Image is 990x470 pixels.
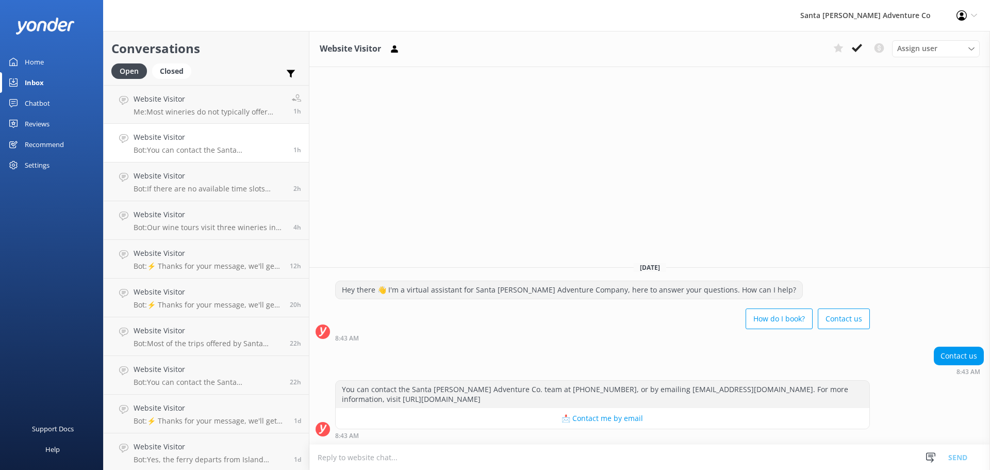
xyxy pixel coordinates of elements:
[25,155,49,175] div: Settings
[290,262,301,270] span: Oct 12 2025 09:53pm (UTC -07:00) America/Tijuana
[104,317,309,356] a: Website VisitorBot:Most of the trips offered by Santa [PERSON_NAME] Adventure Company are suitabl...
[934,347,983,365] div: Contact us
[134,170,286,182] h4: Website Visitor
[104,201,309,240] a: Website VisitorBot:Our wine tours visit three wineries in [GEOGRAPHIC_DATA][PERSON_NAME], but we ...
[897,43,937,54] span: Assign user
[134,107,284,117] p: Me: Most wineries do not typically offer behind the scenes wine tours for standard 90 minute tast...
[104,356,309,395] a: Website VisitorBot:You can contact the Santa [PERSON_NAME] Adventure Co. team at [PHONE_NUMBER], ...
[104,124,309,163] a: Website VisitorBot:You can contact the Santa [PERSON_NAME] Adventure Co. team at [PHONE_NUMBER], ...
[134,132,286,143] h4: Website Visitor
[25,93,50,114] div: Chatbot
[934,368,984,375] div: Oct 13 2025 08:43am (UTC -07:00) America/Tijuana
[956,369,980,375] strong: 8:43 AM
[134,300,282,310] p: Bot: ⚡ Thanks for your message, we'll get back to you as soon as we can. You're also welcome to k...
[293,223,301,232] span: Oct 13 2025 06:06am (UTC -07:00) America/Tijuana
[335,433,359,439] strong: 8:43 AM
[134,455,286,464] p: Bot: Yes, the ferry departs from Island Packers in the [GEOGRAPHIC_DATA]. The address is [STREET_...
[134,223,286,232] p: Bot: Our wine tours visit three wineries in [GEOGRAPHIC_DATA][PERSON_NAME], but we can't guarante...
[134,325,282,336] h4: Website Visitor
[152,63,191,79] div: Closed
[134,441,286,452] h4: Website Visitor
[335,432,870,439] div: Oct 13 2025 08:43am (UTC -07:00) America/Tijuana
[25,134,64,155] div: Recommend
[134,209,286,220] h4: Website Visitor
[111,63,147,79] div: Open
[45,439,60,460] div: Help
[290,378,301,386] span: Oct 12 2025 11:57am (UTC -07:00) America/Tijuana
[104,395,309,433] a: Website VisitorBot:⚡ Thanks for your message, we'll get back to you as soon as we can. You're als...
[152,65,196,76] a: Closed
[32,418,74,439] div: Support Docs
[335,335,359,342] strong: 8:43 AM
[134,248,282,259] h4: Website Visitor
[104,279,309,317] a: Website VisitorBot:⚡ Thanks for your message, we'll get back to you as soon as we can. You're als...
[15,18,75,35] img: yonder-white-logo.png
[294,416,301,425] span: Oct 12 2025 09:42am (UTC -07:00) America/Tijuana
[293,145,301,154] span: Oct 13 2025 08:43am (UTC -07:00) America/Tijuana
[892,40,980,57] div: Assign User
[634,263,666,272] span: [DATE]
[134,286,282,298] h4: Website Visitor
[134,339,282,348] p: Bot: Most of the trips offered by Santa [PERSON_NAME] Adventure Company are suitable for beginner...
[104,240,309,279] a: Website VisitorBot:⚡ Thanks for your message, we'll get back to you as soon as we can. You're als...
[290,300,301,309] span: Oct 12 2025 01:35pm (UTC -07:00) America/Tijuana
[134,402,286,414] h4: Website Visitor
[336,281,802,299] div: Hey there 👋 I'm a virtual assistant for Santa [PERSON_NAME] Adventure Company, here to answer you...
[111,39,301,58] h2: Conversations
[134,378,282,387] p: Bot: You can contact the Santa [PERSON_NAME] Adventure Co. team at [PHONE_NUMBER], or by emailing...
[134,93,284,105] h4: Website Visitor
[111,65,152,76] a: Open
[336,408,869,429] button: 📩 Contact me by email
[293,107,301,116] span: Oct 13 2025 09:14am (UTC -07:00) America/Tijuana
[104,163,309,201] a: Website VisitorBot:If there are no available time slots showing online for March/April, the trip ...
[746,309,813,329] button: How do I book?
[290,339,301,348] span: Oct 12 2025 12:04pm (UTC -07:00) America/Tijuana
[335,334,870,342] div: Oct 13 2025 08:43am (UTC -07:00) America/Tijuana
[336,381,869,408] div: You can contact the Santa [PERSON_NAME] Adventure Co. team at [PHONE_NUMBER], or by emailing [EMA...
[134,364,282,375] h4: Website Visitor
[104,85,309,124] a: Website VisitorMe:Most wineries do not typically offer behind the scenes wine tours for standard ...
[134,145,286,155] p: Bot: You can contact the Santa [PERSON_NAME] Adventure Co. team at [PHONE_NUMBER], or by emailing...
[818,309,870,329] button: Contact us
[294,455,301,464] span: Oct 12 2025 08:16am (UTC -07:00) America/Tijuana
[134,262,282,271] p: Bot: ⚡ Thanks for your message, we'll get back to you as soon as we can. You're also welcome to k...
[25,114,49,134] div: Reviews
[134,416,286,426] p: Bot: ⚡ Thanks for your message, we'll get back to you as soon as we can. You're also welcome to k...
[25,72,44,93] div: Inbox
[293,184,301,193] span: Oct 13 2025 07:29am (UTC -07:00) America/Tijuana
[25,52,44,72] div: Home
[134,184,286,193] p: Bot: If there are no available time slots showing online for March/April, the trip is likely full...
[320,42,381,56] h3: Website Visitor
